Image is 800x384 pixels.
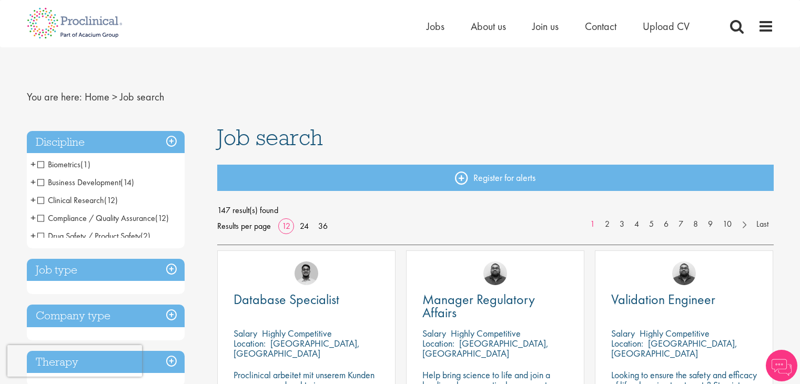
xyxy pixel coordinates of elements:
p: Highly Competitive [640,327,710,339]
span: Compliance / Quality Assurance [37,213,169,224]
span: (12) [155,213,169,224]
span: (14) [120,177,134,188]
span: Database Specialist [234,290,339,308]
p: Highly Competitive [451,327,521,339]
span: Manager Regulatory Affairs [422,290,535,321]
span: Drug Safety / Product Safety [37,230,140,241]
p: [GEOGRAPHIC_DATA], [GEOGRAPHIC_DATA] [611,337,737,359]
span: Validation Engineer [611,290,715,308]
span: + [31,156,36,172]
span: Drug Safety / Product Safety [37,230,150,241]
img: Timothy Deschamps [295,261,318,285]
h3: Discipline [27,131,185,154]
span: > [112,90,117,104]
img: Ashley Bennett [672,261,696,285]
span: Salary [611,327,635,339]
span: Salary [234,327,257,339]
span: + [31,174,36,190]
p: [GEOGRAPHIC_DATA], [GEOGRAPHIC_DATA] [234,337,360,359]
a: 1 [585,218,600,230]
a: Contact [585,19,616,33]
span: + [31,228,36,244]
span: (2) [140,230,150,241]
span: (1) [80,159,90,170]
span: Biometrics [37,159,90,170]
span: + [31,210,36,226]
a: 2 [600,218,615,230]
a: Jobs [427,19,444,33]
a: 9 [703,218,718,230]
span: 147 result(s) found [217,203,774,218]
span: Job search [120,90,164,104]
a: 7 [673,218,688,230]
a: 12 [278,220,294,231]
a: Database Specialist [234,293,379,306]
a: Register for alerts [217,165,774,191]
span: Clinical Research [37,195,118,206]
a: 6 [659,218,674,230]
span: Location: [611,337,643,349]
a: 4 [629,218,644,230]
span: Business Development [37,177,134,188]
a: Join us [532,19,559,33]
span: Salary [422,327,446,339]
span: Location: [422,337,454,349]
span: + [31,192,36,208]
a: 8 [688,218,703,230]
span: Results per page [217,218,271,234]
img: Ashley Bennett [483,261,507,285]
a: 5 [644,218,659,230]
a: Last [751,218,774,230]
span: (12) [104,195,118,206]
a: 10 [717,218,737,230]
p: [GEOGRAPHIC_DATA], [GEOGRAPHIC_DATA] [422,337,549,359]
span: Location: [234,337,266,349]
img: Chatbot [766,350,797,381]
a: breadcrumb link [85,90,109,104]
h3: Company type [27,305,185,327]
a: Upload CV [643,19,690,33]
a: 3 [614,218,630,230]
span: Compliance / Quality Assurance [37,213,155,224]
span: You are here: [27,90,82,104]
a: About us [471,19,506,33]
h3: Job type [27,259,185,281]
iframe: reCAPTCHA [7,345,142,377]
a: 36 [315,220,331,231]
span: Biometrics [37,159,80,170]
a: Manager Regulatory Affairs [422,293,568,319]
span: Business Development [37,177,120,188]
span: Clinical Research [37,195,104,206]
span: Job search [217,123,323,151]
a: Validation Engineer [611,293,757,306]
p: Highly Competitive [262,327,332,339]
a: 24 [296,220,312,231]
